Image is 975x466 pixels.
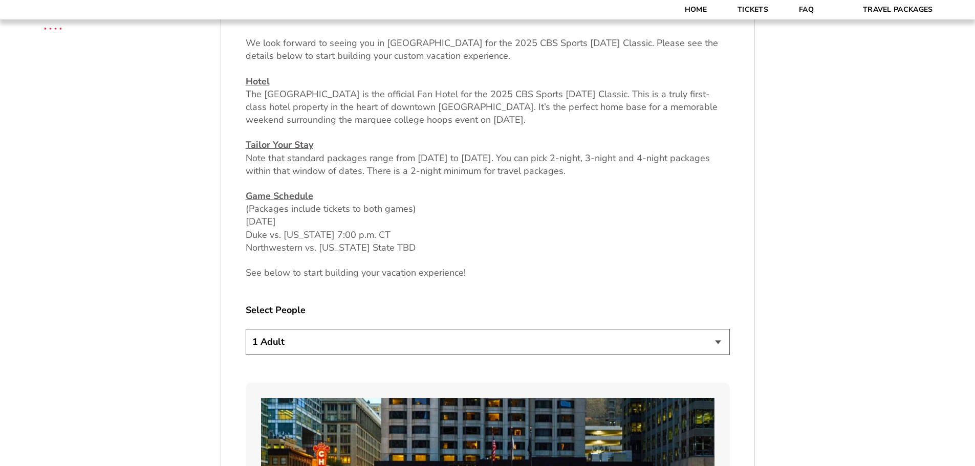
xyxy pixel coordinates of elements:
p: (Packages include tickets to both games) [DATE] Duke vs. [US_STATE] 7:00 p.m. CT Northwestern vs.... [246,190,730,254]
p: We look forward to seeing you in [GEOGRAPHIC_DATA] for the 2025 CBS Sports [DATE] Classic. Please... [246,37,730,62]
img: CBS Sports Thanksgiving Classic [31,5,75,50]
u: Game Schedule [246,190,313,202]
label: Select People [246,304,730,317]
span: See below to start building your vacation experience! [246,267,466,279]
p: The [GEOGRAPHIC_DATA] is the official Fan Hotel for the 2025 CBS Sports [DATE] Classic. This is a... [246,75,730,127]
u: Hotel [246,75,270,87]
p: Note that standard packages range from [DATE] to [DATE]. You can pick 2-night, 3-night and 4-nigh... [246,139,730,177]
u: Tailor Your Stay [246,139,313,151]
